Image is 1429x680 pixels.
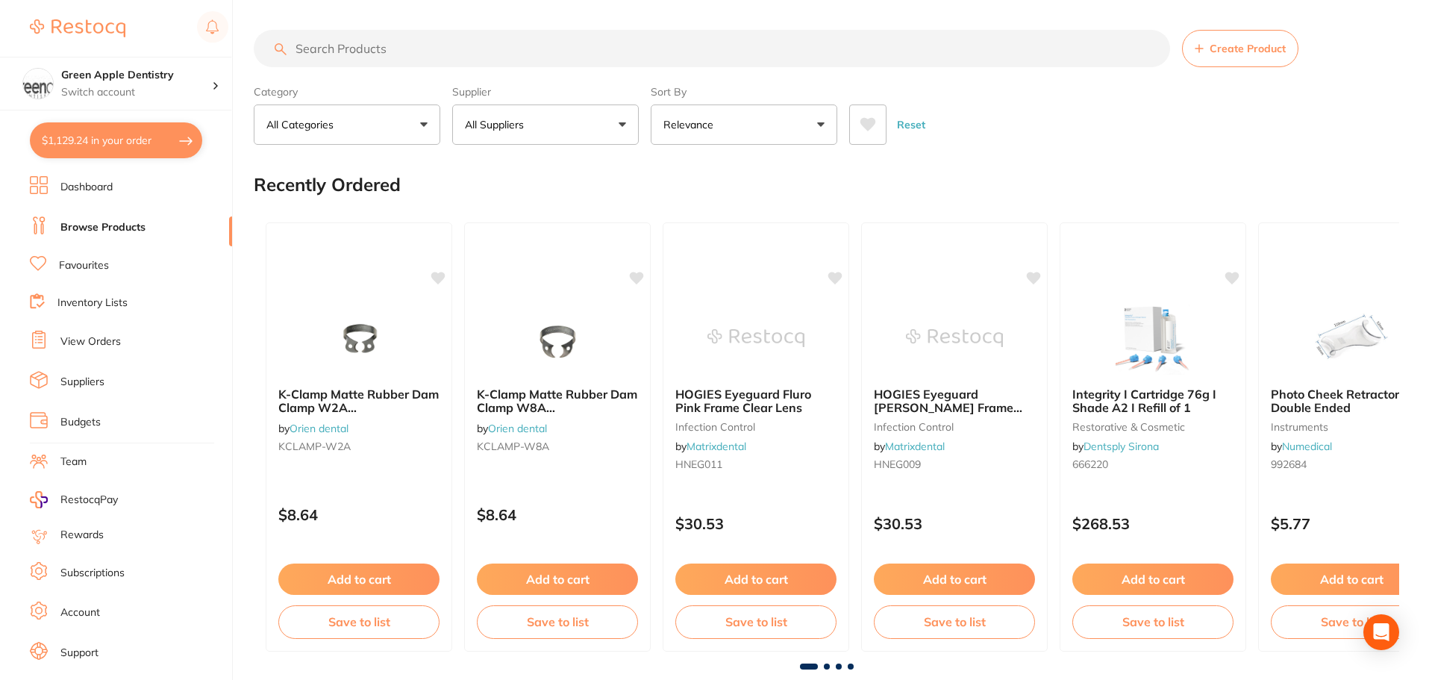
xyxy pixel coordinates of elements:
[60,334,121,349] a: View Orders
[30,491,118,508] a: RestocqPay
[1072,515,1233,532] p: $268.53
[254,105,440,145] button: All Categories
[651,85,837,99] label: Sort By
[1210,43,1286,54] span: Create Product
[60,646,99,661] a: Support
[278,440,440,452] small: KCLAMP-W2A
[452,85,639,99] label: Supplier
[452,105,639,145] button: All Suppliers
[874,458,1035,470] small: HNEG009
[675,458,837,470] small: HNEG011
[266,117,340,132] p: All Categories
[61,85,212,100] p: Switch account
[59,258,109,273] a: Favourites
[874,440,945,453] span: by
[1084,440,1159,453] a: Dentsply Sirona
[675,605,837,638] button: Save to list
[61,68,212,83] h4: Green Apple Dentistry
[906,301,1003,375] img: HOGIES Eyeguard Matt Pink Frame Clear Lens
[60,220,146,235] a: Browse Products
[60,375,104,390] a: Suppliers
[57,296,128,311] a: Inventory Lists
[254,85,440,99] label: Category
[892,105,930,145] button: Reset
[675,564,837,595] button: Add to cart
[1072,440,1159,453] span: by
[254,30,1170,67] input: Search Products
[874,515,1035,532] p: $30.53
[477,564,638,595] button: Add to cart
[477,422,547,435] span: by
[278,605,440,638] button: Save to list
[1182,30,1298,67] button: Create Product
[885,440,945,453] a: Matrixdental
[1072,387,1233,415] b: Integrity I Cartridge 76g I Shade A2 I Refill of 1
[290,422,348,435] a: Orien dental
[254,175,401,196] h2: Recently Ordered
[488,422,547,435] a: Orien dental
[60,528,104,543] a: Rewards
[675,515,837,532] p: $30.53
[1072,564,1233,595] button: Add to cart
[60,493,118,508] span: RestocqPay
[278,387,440,415] b: K-Clamp Matte Rubber Dam Clamp W2A Premolar
[278,564,440,595] button: Add to cart
[23,69,53,99] img: Green Apple Dentistry
[1104,301,1201,375] img: Integrity I Cartridge 76g I Shade A2 I Refill of 1
[707,301,804,375] img: HOGIES Eyeguard Fluro Pink Frame Clear Lens
[30,19,125,37] img: Restocq Logo
[60,455,87,470] a: Team
[874,564,1035,595] button: Add to cart
[663,117,719,132] p: Relevance
[477,387,638,415] b: K-Clamp Matte Rubber Dam Clamp W8A Molar
[1072,421,1233,433] small: restorative & cosmetic
[60,180,113,195] a: Dashboard
[1271,440,1332,453] span: by
[675,387,837,415] b: HOGIES Eyeguard Fluro Pink Frame Clear Lens
[874,387,1035,415] b: HOGIES Eyeguard Matt Pink Frame Clear Lens
[1282,440,1332,453] a: Numedical
[1363,614,1399,650] div: Open Intercom Messenger
[310,301,407,375] img: K-Clamp Matte Rubber Dam Clamp W2A Premolar
[477,605,638,638] button: Save to list
[509,301,606,375] img: K-Clamp Matte Rubber Dam Clamp W8A Molar
[477,440,638,452] small: KCLAMP-W8A
[278,506,440,523] p: $8.64
[651,105,837,145] button: Relevance
[675,421,837,433] small: infection control
[1072,458,1233,470] small: 666220
[874,421,1035,433] small: infection control
[60,415,101,430] a: Budgets
[1072,605,1233,638] button: Save to list
[874,605,1035,638] button: Save to list
[675,440,746,453] span: by
[30,11,125,46] a: Restocq Logo
[30,122,202,158] button: $1,129.24 in your order
[1303,301,1400,375] img: Photo Cheek Retractors - Double Ended
[60,566,125,581] a: Subscriptions
[278,422,348,435] span: by
[465,117,530,132] p: All Suppliers
[60,605,100,620] a: Account
[30,491,48,508] img: RestocqPay
[477,506,638,523] p: $8.64
[687,440,746,453] a: Matrixdental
